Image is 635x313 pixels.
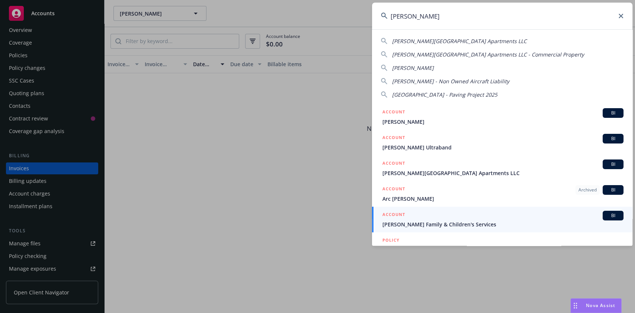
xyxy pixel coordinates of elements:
[372,181,632,207] a: ACCOUNTArchivedBIArc [PERSON_NAME]
[382,143,623,151] span: [PERSON_NAME] Ultraband
[382,236,400,244] h5: POLICY
[382,118,623,126] span: [PERSON_NAME]
[606,135,620,142] span: BI
[606,212,620,219] span: BI
[382,185,405,194] h5: ACCOUNT
[606,187,620,193] span: BI
[586,302,615,309] span: Nova Assist
[606,110,620,116] span: BI
[578,187,597,193] span: Archived
[382,169,623,177] span: [PERSON_NAME][GEOGRAPHIC_DATA] Apartments LLC
[372,3,632,29] input: Search...
[382,220,623,228] span: [PERSON_NAME] Family & Children's Services
[382,211,405,220] h5: ACCOUNT
[392,78,509,85] span: [PERSON_NAME] - Non Owned Aircraft Liability
[392,91,497,98] span: [GEOGRAPHIC_DATA] - Paving Project 2025
[372,130,632,155] a: ACCOUNTBI[PERSON_NAME] Ultraband
[570,298,622,313] button: Nova Assist
[382,195,623,203] span: Arc [PERSON_NAME]
[392,51,584,58] span: [PERSON_NAME][GEOGRAPHIC_DATA] Apartments LLC - Commercial Property
[372,207,632,232] a: ACCOUNTBI[PERSON_NAME] Family & Children's Services
[571,299,580,313] div: Drag to move
[372,104,632,130] a: ACCOUNTBI[PERSON_NAME]
[382,159,405,168] h5: ACCOUNT
[372,232,632,264] a: POLICY[PERSON_NAME] Ultraband - Commercial Umbrella
[382,245,623,252] span: [PERSON_NAME] Ultraband - Commercial Umbrella
[606,161,620,168] span: BI
[382,134,405,143] h5: ACCOUNT
[382,108,405,117] h5: ACCOUNT
[372,155,632,181] a: ACCOUNTBI[PERSON_NAME][GEOGRAPHIC_DATA] Apartments LLC
[392,64,434,71] span: [PERSON_NAME]
[392,38,527,45] span: [PERSON_NAME][GEOGRAPHIC_DATA] Apartments LLC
